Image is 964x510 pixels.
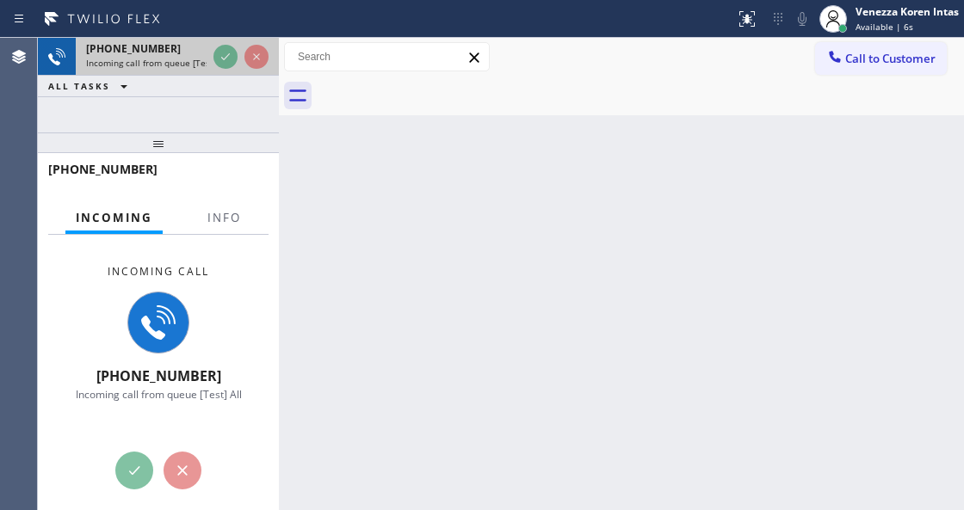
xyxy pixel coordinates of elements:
[197,201,251,235] button: Info
[856,21,913,33] span: Available | 6s
[76,387,242,402] span: Incoming call from queue [Test] All
[207,210,241,225] span: Info
[86,41,181,56] span: [PHONE_NUMBER]
[845,51,936,66] span: Call to Customer
[48,161,158,177] span: [PHONE_NUMBER]
[213,45,238,69] button: Accept
[790,7,814,31] button: Mute
[115,452,153,489] button: Accept
[76,210,152,225] span: Incoming
[164,452,201,489] button: Reject
[38,76,145,96] button: ALL TASKS
[65,201,163,235] button: Incoming
[48,80,110,92] span: ALL TASKS
[244,45,269,69] button: Reject
[108,264,209,279] span: Incoming call
[856,4,959,19] div: Venezza Koren Intas
[96,366,221,385] span: [PHONE_NUMBER]
[815,42,947,75] button: Call to Customer
[285,43,489,71] input: Search
[86,57,229,69] span: Incoming call from queue [Test] All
